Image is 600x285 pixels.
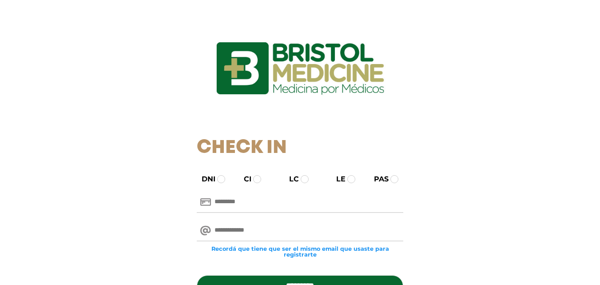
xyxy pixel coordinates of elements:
label: LE [328,174,346,185]
label: PAS [366,174,389,185]
h1: Check In [197,137,403,159]
label: DNI [194,174,215,185]
label: LC [281,174,299,185]
label: CI [236,174,251,185]
small: Recordá que tiene que ser el mismo email que usaste para registrarte [197,246,403,257]
img: logo_ingresarbristol.jpg [180,11,420,126]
